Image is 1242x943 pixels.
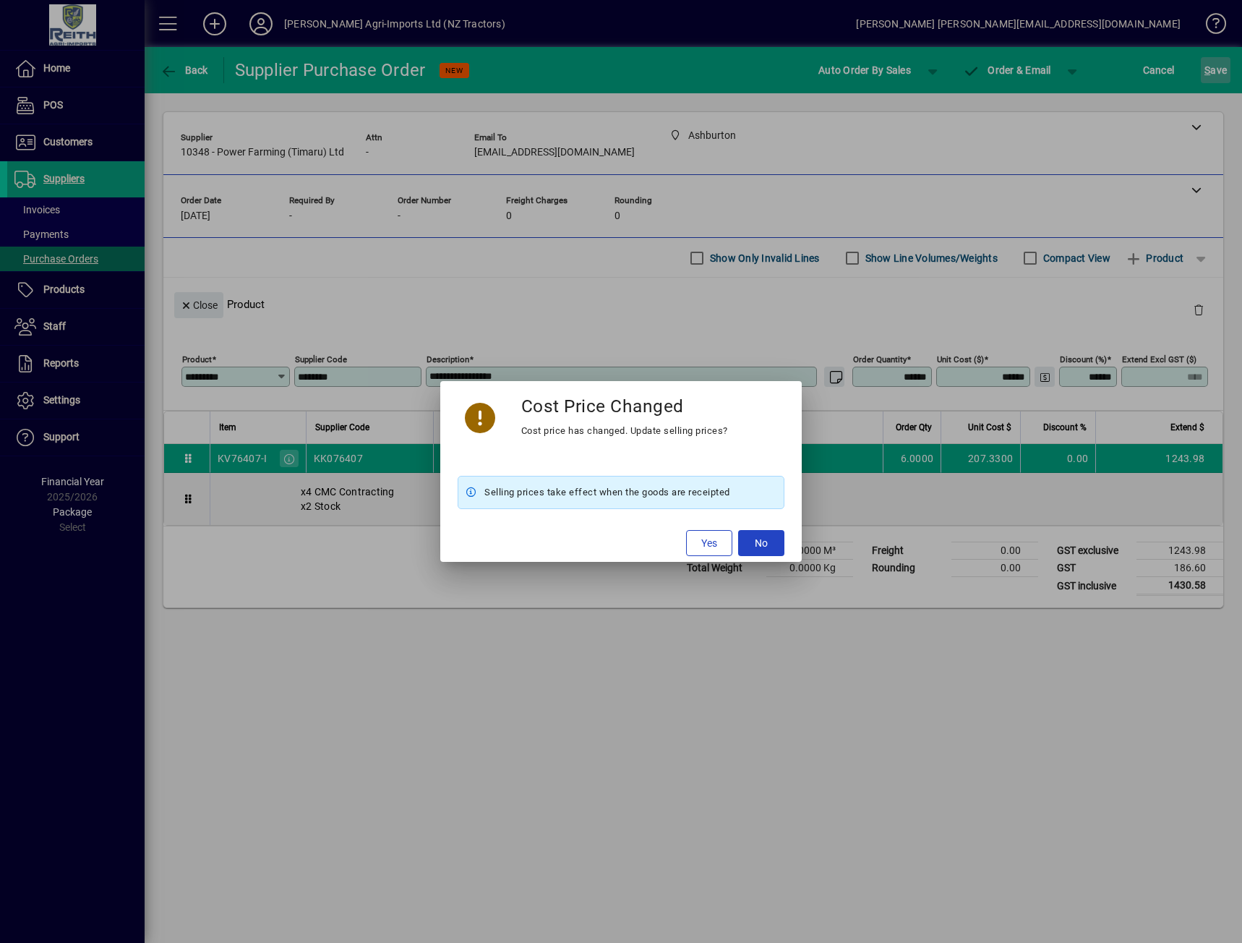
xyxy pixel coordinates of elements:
[521,422,728,440] div: Cost price has changed. Update selling prices?
[686,530,732,556] button: Yes
[755,536,768,551] span: No
[484,484,730,501] span: Selling prices take effect when the goods are receipted
[701,536,717,551] span: Yes
[738,530,784,556] button: No
[521,396,684,417] h3: Cost Price Changed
